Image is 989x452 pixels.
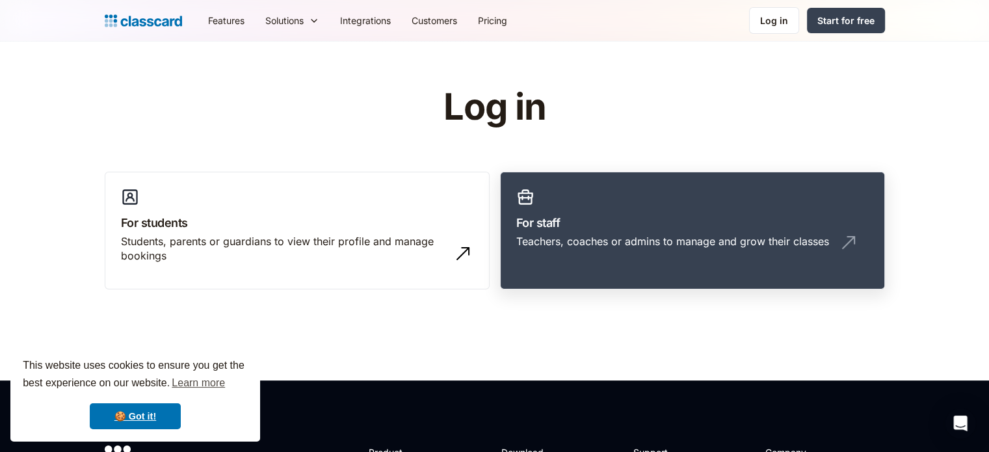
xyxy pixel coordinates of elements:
[265,14,304,27] div: Solutions
[90,403,181,429] a: dismiss cookie message
[945,408,976,439] div: Open Intercom Messenger
[198,6,255,35] a: Features
[817,14,875,27] div: Start for free
[749,7,799,34] a: Log in
[330,6,401,35] a: Integrations
[760,14,788,27] div: Log in
[10,345,260,442] div: cookieconsent
[807,8,885,33] a: Start for free
[255,6,330,35] div: Solutions
[288,87,701,127] h1: Log in
[170,373,227,393] a: learn more about cookies
[516,214,869,232] h3: For staff
[121,234,447,263] div: Students, parents or guardians to view their profile and manage bookings
[121,214,473,232] h3: For students
[500,172,885,290] a: For staffTeachers, coaches or admins to manage and grow their classes
[105,12,182,30] a: home
[516,234,829,248] div: Teachers, coaches or admins to manage and grow their classes
[105,172,490,290] a: For studentsStudents, parents or guardians to view their profile and manage bookings
[401,6,468,35] a: Customers
[23,358,248,393] span: This website uses cookies to ensure you get the best experience on our website.
[468,6,518,35] a: Pricing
